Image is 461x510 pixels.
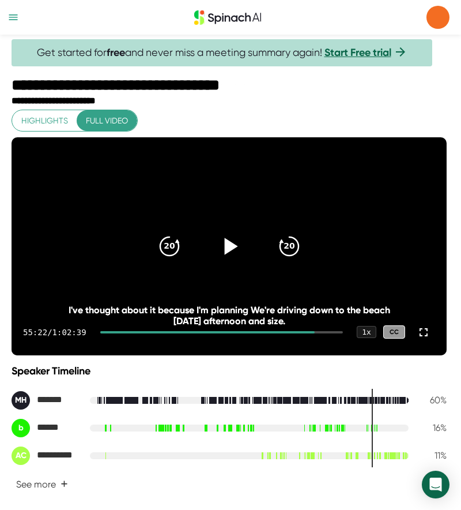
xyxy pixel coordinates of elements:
[107,46,125,59] b: free
[77,110,137,132] button: Full video
[61,479,68,489] span: +
[12,419,30,437] div: b
[324,46,391,59] a: Start Free trial
[12,474,73,494] button: See more+
[12,110,77,132] button: Highlights
[422,471,449,498] div: Open Intercom Messenger
[12,447,81,465] div: Alexa Carr
[12,365,447,377] div: Speaker Timeline
[12,391,81,410] div: MK Hilb
[12,419,81,437] div: brooke
[23,328,86,337] div: 55:22 / 1:02:39
[418,422,447,433] div: 16 %
[357,326,376,338] div: 1 x
[21,114,68,128] span: Highlights
[55,305,403,327] div: I've thought about it because I'm planning We're driving down to the beach [DATE] afternoon and s...
[37,46,407,59] span: Get started for and never miss a meeting summary again!
[12,447,30,465] div: AC
[12,391,30,410] div: MH
[383,325,405,339] div: CC
[418,395,447,406] div: 60 %
[86,114,128,128] span: Full video
[418,450,447,461] div: 11 %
